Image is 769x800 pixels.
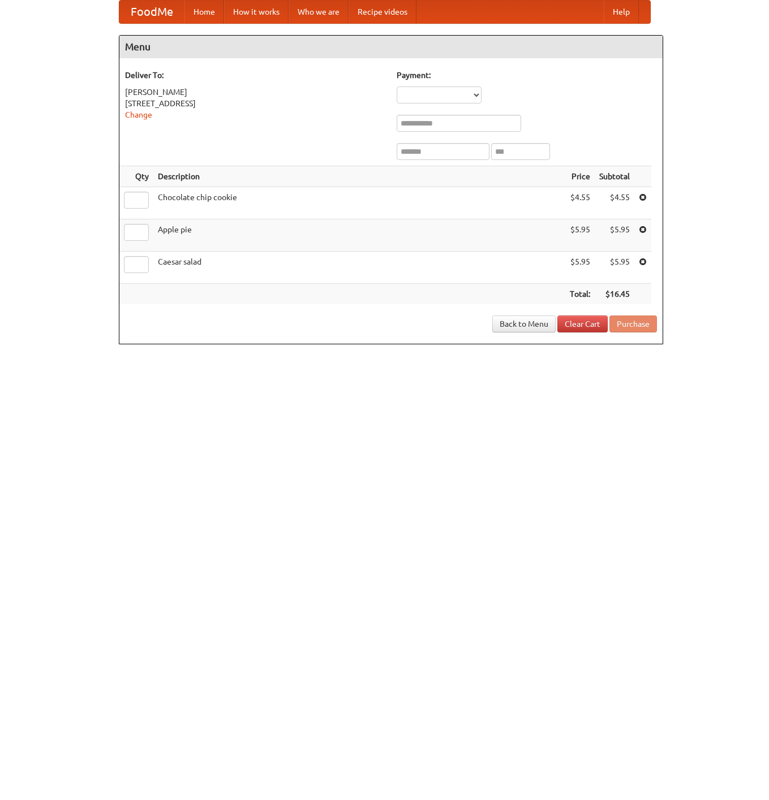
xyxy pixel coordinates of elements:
[349,1,416,23] a: Recipe videos
[119,36,663,58] h4: Menu
[125,70,385,81] h5: Deliver To:
[492,315,556,332] a: Back to Menu
[595,252,634,284] td: $5.95
[565,219,595,252] td: $5.95
[125,98,385,109] div: [STREET_ADDRESS]
[595,187,634,219] td: $4.55
[565,187,595,219] td: $4.55
[565,284,595,305] th: Total:
[153,187,565,219] td: Chocolate chip cookie
[153,252,565,284] td: Caesar salad
[125,87,385,98] div: [PERSON_NAME]
[604,1,639,23] a: Help
[125,110,152,119] a: Change
[565,252,595,284] td: $5.95
[595,219,634,252] td: $5.95
[397,70,657,81] h5: Payment:
[609,315,657,332] button: Purchase
[119,1,184,23] a: FoodMe
[224,1,289,23] a: How it works
[119,166,153,187] th: Qty
[289,1,349,23] a: Who we are
[565,166,595,187] th: Price
[557,315,608,332] a: Clear Cart
[595,166,634,187] th: Subtotal
[153,166,565,187] th: Description
[595,284,634,305] th: $16.45
[184,1,224,23] a: Home
[153,219,565,252] td: Apple pie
